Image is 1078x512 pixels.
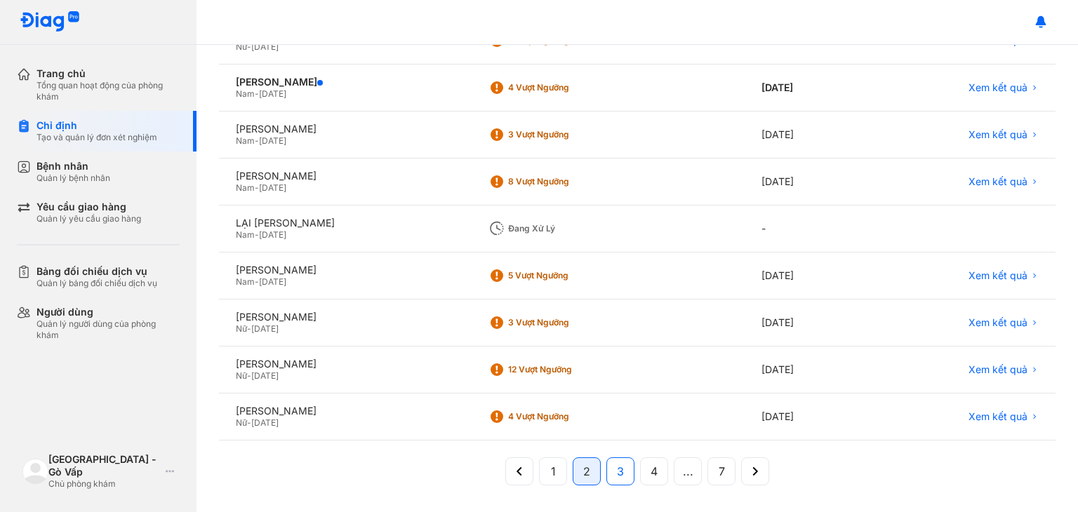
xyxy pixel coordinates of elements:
div: [DATE] [745,65,889,112]
span: 4 [651,463,658,480]
div: [DATE] [745,393,889,440]
span: 3 [617,463,624,480]
div: [GEOGRAPHIC_DATA] - Gò Vấp [48,453,160,478]
span: [DATE] [259,276,286,287]
div: [PERSON_NAME] [236,358,455,370]
div: Bệnh nhân [36,160,110,173]
span: Nữ [236,417,247,428]
span: 1 [551,463,556,480]
span: Xem kết quả [969,363,1027,376]
span: [DATE] [259,229,286,240]
div: 12 Vượt ngưỡng [508,364,620,375]
div: 3 Vượt ngưỡng [508,317,620,328]
span: - [255,88,259,99]
span: - [247,417,251,428]
span: Nữ [236,41,247,52]
div: 8 Vượt ngưỡng [508,176,620,187]
div: LẠI [PERSON_NAME] [236,217,455,229]
span: - [247,370,251,381]
span: 2 [583,463,590,480]
span: Xem kết quả [969,316,1027,329]
span: Xem kết quả [969,269,1027,282]
div: Bảng đối chiếu dịch vụ [36,265,157,278]
div: Tạo và quản lý đơn xét nghiệm [36,132,157,143]
span: [DATE] [259,135,286,146]
div: Quản lý bệnh nhân [36,173,110,184]
span: Xem kết quả [969,128,1027,141]
span: [DATE] [251,417,279,428]
button: ... [674,457,702,485]
span: - [247,41,251,52]
div: - [745,206,889,252]
span: - [255,229,259,240]
div: [DATE] [745,159,889,206]
div: 4 Vượt ngưỡng [508,82,620,93]
span: ... [683,463,693,480]
div: [DATE] [745,346,889,393]
img: logo [22,459,48,485]
div: Người dùng [36,306,180,318]
div: 4 Vượt ngưỡng [508,411,620,422]
div: Đang xử lý [508,223,620,234]
span: Nam [236,276,255,287]
span: 7 [719,463,725,480]
div: Yêu cầu giao hàng [36,201,141,213]
span: [DATE] [251,370,279,381]
div: Tổng quan hoạt động của phòng khám [36,80,180,102]
span: - [255,182,259,193]
div: [PERSON_NAME] [236,123,455,135]
span: [DATE] [259,88,286,99]
div: Quản lý yêu cầu giao hàng [36,213,141,224]
button: 3 [606,457,634,485]
span: Nữ [236,323,247,334]
span: Xem kết quả [969,410,1027,423]
span: Xem kết quả [969,175,1027,188]
button: 2 [573,457,601,485]
span: Nam [236,182,255,193]
span: [DATE] [251,41,279,52]
div: [PERSON_NAME] [236,405,455,417]
span: Nữ [236,370,247,381]
span: - [247,323,251,334]
div: Quản lý bảng đối chiếu dịch vụ [36,278,157,289]
div: 3 Vượt ngưỡng [508,129,620,140]
span: Xem kết quả [969,81,1027,94]
div: [PERSON_NAME] [236,76,455,88]
img: logo [20,11,80,33]
span: [DATE] [251,323,279,334]
div: [DATE] [745,112,889,159]
button: 4 [640,457,668,485]
span: Nam [236,88,255,99]
button: 1 [539,457,567,485]
div: Chỉ định [36,119,157,132]
button: 7 [707,457,736,485]
div: Quản lý người dùng của phòng khám [36,318,180,341]
div: [DATE] [745,299,889,346]
span: Nam [236,135,255,146]
div: 5 Vượt ngưỡng [508,270,620,281]
div: [PERSON_NAME] [236,170,455,182]
span: Nam [236,229,255,240]
span: - [255,135,259,146]
div: Trang chủ [36,67,180,80]
div: Chủ phòng khám [48,478,160,490]
span: [DATE] [259,182,286,193]
div: [PERSON_NAME] [236,311,455,323]
div: [DATE] [745,252,889,299]
span: - [255,276,259,287]
div: [PERSON_NAME] [236,264,455,276]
